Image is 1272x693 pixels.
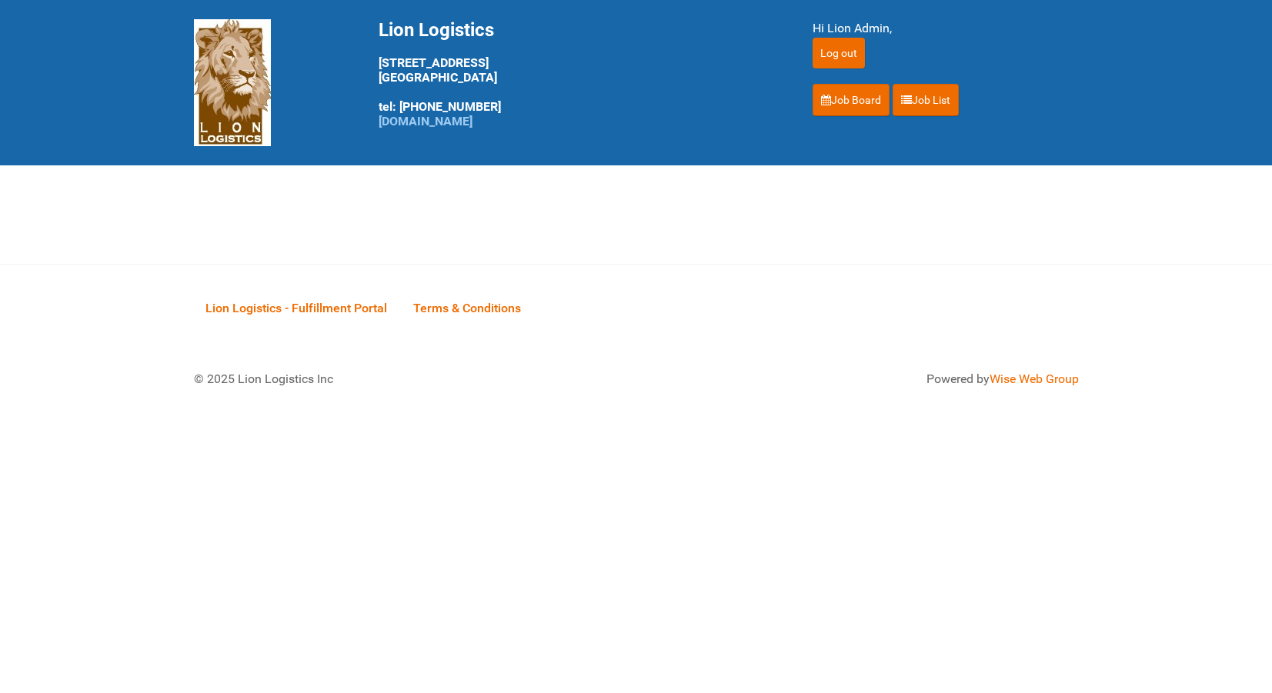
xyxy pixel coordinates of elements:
a: Job List [893,84,959,116]
span: Terms & Conditions [413,301,521,315]
a: Wise Web Group [990,371,1079,386]
div: © 2025 Lion Logistics Inc [182,358,629,400]
input: Log out [813,38,865,68]
a: Lion Logistics - Fulfillment Portal [194,284,399,332]
a: Terms & Conditions [402,284,533,332]
span: Lion Logistics - Fulfillment Portal [205,301,387,315]
div: Hi Lion Admin, [813,19,1079,38]
a: Lion Logistics [194,75,271,89]
div: [STREET_ADDRESS] [GEOGRAPHIC_DATA] tel: [PHONE_NUMBER] [379,19,774,128]
a: [DOMAIN_NAME] [379,114,472,128]
img: Lion Logistics [194,19,271,146]
div: Powered by [656,370,1079,388]
a: Job Board [813,84,890,116]
span: Lion Logistics [379,19,494,41]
